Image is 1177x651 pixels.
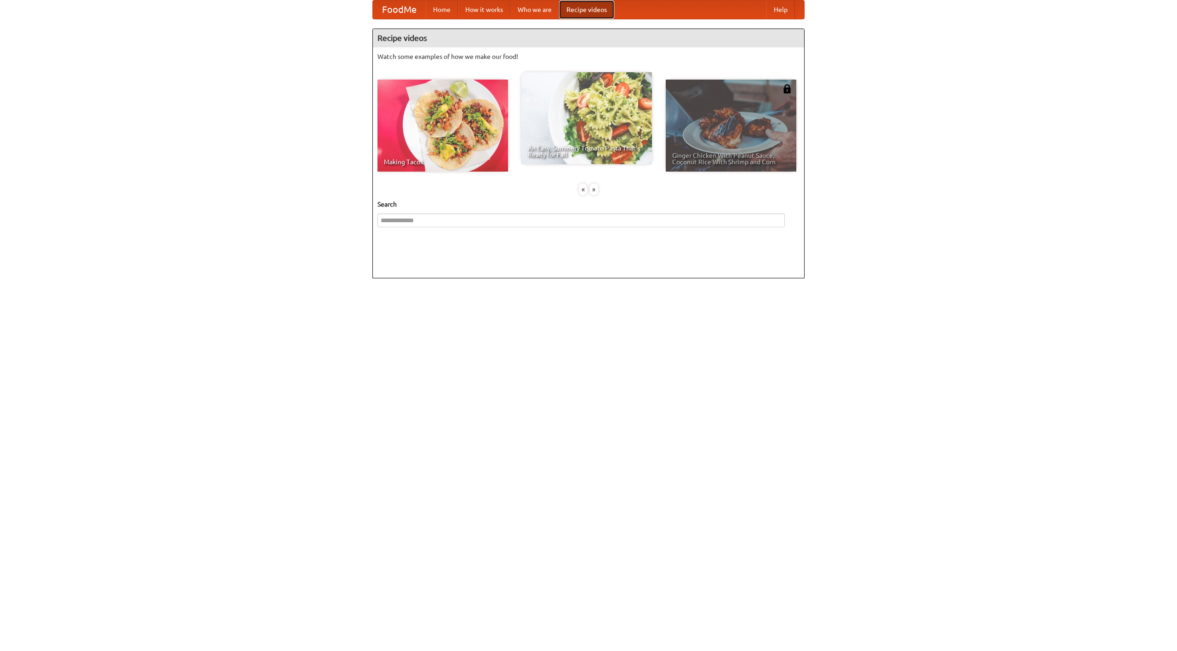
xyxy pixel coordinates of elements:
a: Who we are [510,0,559,19]
a: Recipe videos [559,0,614,19]
h5: Search [377,200,800,209]
div: » [590,184,598,195]
h4: Recipe videos [373,29,804,47]
a: FoodMe [373,0,426,19]
a: Home [426,0,458,19]
a: An Easy, Summery Tomato Pasta That's Ready for Fall [521,72,652,164]
span: Making Tacos [384,159,502,165]
p: Watch some examples of how we make our food! [377,52,800,61]
a: Help [766,0,795,19]
img: 483408.png [783,84,792,93]
span: An Easy, Summery Tomato Pasta That's Ready for Fall [528,145,646,158]
a: How it works [458,0,510,19]
a: Making Tacos [377,80,508,172]
div: « [579,184,587,195]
